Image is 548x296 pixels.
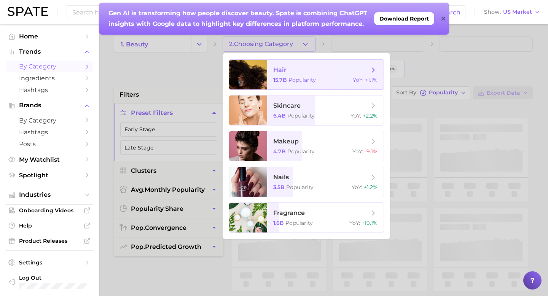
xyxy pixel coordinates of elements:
a: Ingredients [6,72,93,84]
span: Home [19,33,80,40]
span: Product Releases [19,237,80,244]
span: hair [273,66,287,73]
a: by Category [6,115,93,126]
span: Log Out [19,274,87,281]
span: by Category [19,63,80,70]
span: My Watchlist [19,156,80,163]
span: Help [19,222,80,229]
span: US Market [503,10,532,14]
button: Trends [6,46,93,57]
a: Product Releases [6,235,93,247]
span: +19.1% [362,220,378,226]
span: Posts [19,140,80,148]
span: YoY : [353,76,363,83]
span: Settings [19,259,80,266]
ul: 2.Choosing Category [223,53,390,239]
span: +1.1% [365,76,378,83]
span: Brands [19,102,80,109]
span: Search [439,9,460,16]
button: ShowUS Market [482,7,542,17]
a: Onboarding Videos [6,205,93,216]
span: fragrance [273,209,305,216]
span: Hashtags [19,86,80,94]
span: YoY : [352,148,363,155]
span: YoY : [350,112,361,119]
span: 1.6b [273,220,284,226]
span: YoY : [349,220,360,226]
span: Ingredients [19,75,80,82]
span: Popularity [285,220,313,226]
button: Industries [6,189,93,201]
a: Settings [6,257,93,268]
input: Search here for a brand, industry, or ingredient [72,6,430,19]
span: YoY : [352,184,362,191]
span: nails [273,173,289,181]
button: Brands [6,100,93,111]
span: by Category [19,117,80,124]
span: Trends [19,48,80,55]
span: Popularity [288,76,316,83]
span: Popularity [287,148,315,155]
a: Hashtags [6,84,93,96]
img: SPATE [8,7,48,16]
span: Show [484,10,501,14]
a: Log out. Currently logged in with e-mail lhighfill@hunterpr.com. [6,272,93,291]
span: Popularity [286,184,314,191]
a: Home [6,30,93,42]
span: 6.4b [273,112,286,119]
span: +2.2% [363,112,378,119]
a: Hashtags [6,126,93,138]
span: makeup [273,138,299,145]
span: Popularity [287,112,315,119]
a: by Category [6,60,93,72]
a: Help [6,220,93,231]
a: Spotlight [6,169,93,181]
span: Onboarding Videos [19,207,80,214]
span: Spotlight [19,172,80,179]
span: 3.5b [273,184,285,191]
span: 15.7b [273,76,287,83]
span: Industries [19,191,80,198]
a: Posts [6,138,93,150]
span: Hashtags [19,129,80,136]
a: My Watchlist [6,154,93,166]
span: +1.2% [364,184,378,191]
span: skincare [273,102,301,109]
span: 4.7b [273,148,286,155]
span: -9.1% [365,148,378,155]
